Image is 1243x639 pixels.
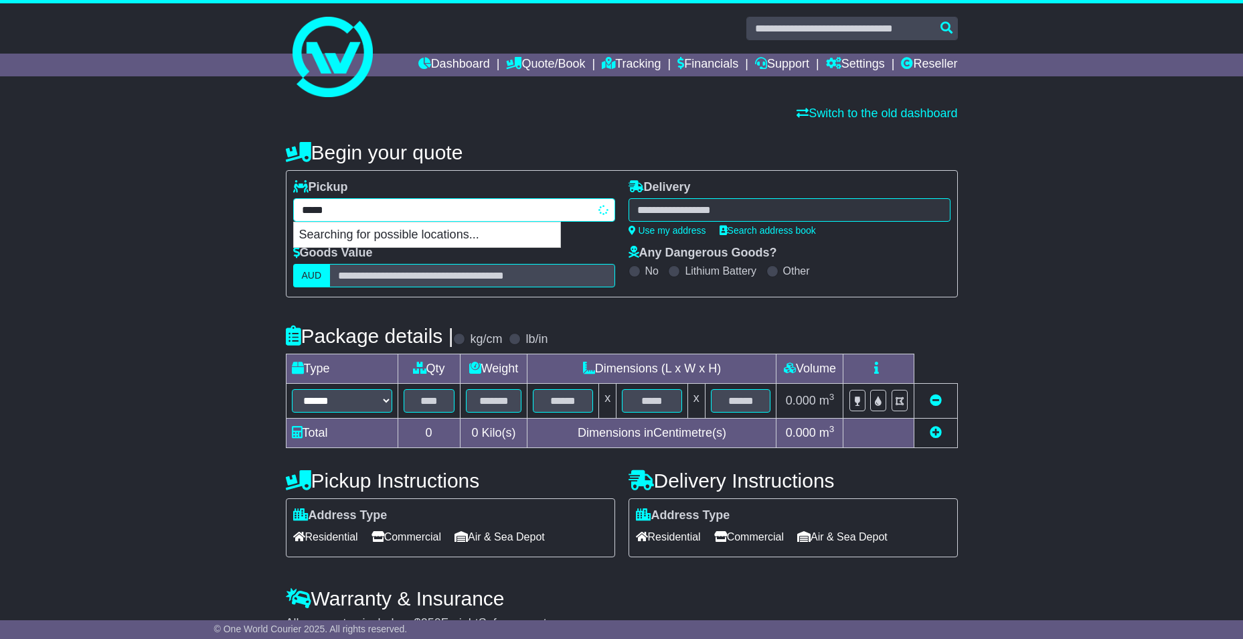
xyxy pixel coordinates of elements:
span: 0.000 [786,426,816,439]
a: Support [755,54,809,76]
sup: 3 [829,424,835,434]
td: Kilo(s) [460,419,527,448]
span: m [819,394,835,407]
span: 0 [471,426,478,439]
p: Searching for possible locations... [294,222,560,248]
a: Remove this item [930,394,942,407]
td: 0 [398,419,460,448]
label: Other [783,265,810,277]
td: Weight [460,354,527,384]
h4: Pickup Instructions [286,470,615,492]
span: 0.000 [786,394,816,407]
label: Address Type [293,508,388,523]
td: x [687,384,705,419]
h4: Warranty & Insurance [286,587,958,610]
span: Commercial [371,526,441,547]
sup: 3 [829,392,835,402]
a: Search address book [720,225,816,236]
a: Quote/Book [506,54,585,76]
h4: Begin your quote [286,141,958,163]
label: kg/cm [470,332,502,347]
h4: Package details | [286,325,454,347]
label: Goods Value [293,246,373,261]
span: 250 [421,616,441,630]
typeahead: Please provide city [293,198,615,222]
span: Commercial [714,526,784,547]
label: Pickup [293,180,348,195]
label: No [645,265,659,277]
label: lb/in [525,332,548,347]
label: Lithium Battery [685,265,756,277]
span: Residential [293,526,358,547]
td: Total [286,419,398,448]
label: AUD [293,264,331,287]
td: x [599,384,616,419]
a: Tracking [602,54,661,76]
span: Air & Sea Depot [454,526,545,547]
a: Financials [677,54,738,76]
td: Dimensions in Centimetre(s) [527,419,776,448]
div: All our quotes include a $ FreightSafe warranty. [286,616,958,631]
a: Add new item [930,426,942,439]
td: Volume [776,354,843,384]
label: Any Dangerous Goods? [629,246,777,261]
a: Switch to the old dashboard [797,106,957,120]
a: Reseller [901,54,957,76]
h4: Delivery Instructions [629,470,958,492]
a: Dashboard [418,54,490,76]
a: Use my address [629,225,706,236]
span: Air & Sea Depot [797,526,888,547]
td: Type [286,354,398,384]
td: Dimensions (L x W x H) [527,354,776,384]
span: Residential [636,526,701,547]
span: © One World Courier 2025. All rights reserved. [214,624,408,634]
td: Qty [398,354,460,384]
label: Address Type [636,508,730,523]
label: Delivery [629,180,691,195]
span: m [819,426,835,439]
a: Settings [826,54,885,76]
